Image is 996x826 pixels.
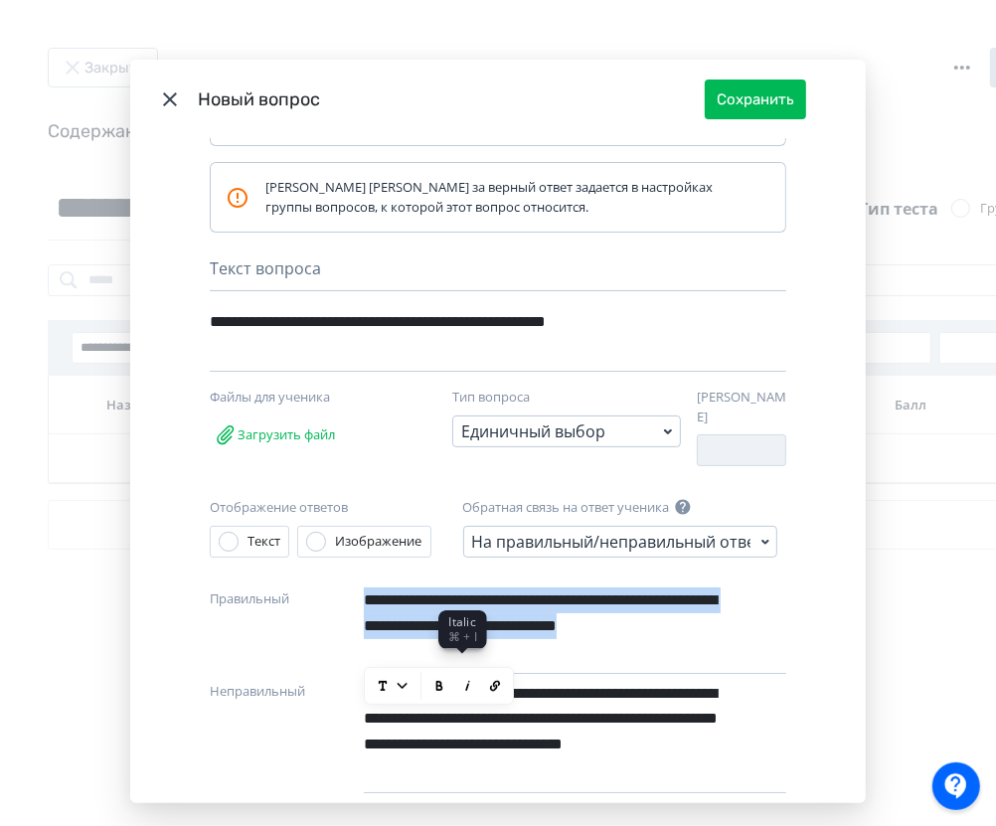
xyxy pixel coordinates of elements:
button: Сохранить [705,80,806,119]
div: Новый вопрос [198,86,705,113]
div: На правильный/неправильный ответы [472,530,750,554]
div: [PERSON_NAME] [PERSON_NAME] за верный ответ задается в настройках группы вопросов, к которой этот... [226,178,739,217]
div: Текст вопроса [210,256,786,291]
div: Текст [248,532,280,552]
div: Modal [130,60,866,803]
label: Обратная связь на ответ ученика [463,498,670,518]
div: Изображение [336,532,422,552]
label: Тип вопроса [452,388,530,408]
label: Неправильный [210,682,305,784]
label: Варианты ответа [210,801,315,821]
label: [PERSON_NAME] [697,388,786,426]
div: Файлы для ученика [210,388,418,408]
label: Отображение ответов [210,498,348,518]
div: Единичный выбор [461,419,605,443]
label: Правильный [210,589,289,667]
